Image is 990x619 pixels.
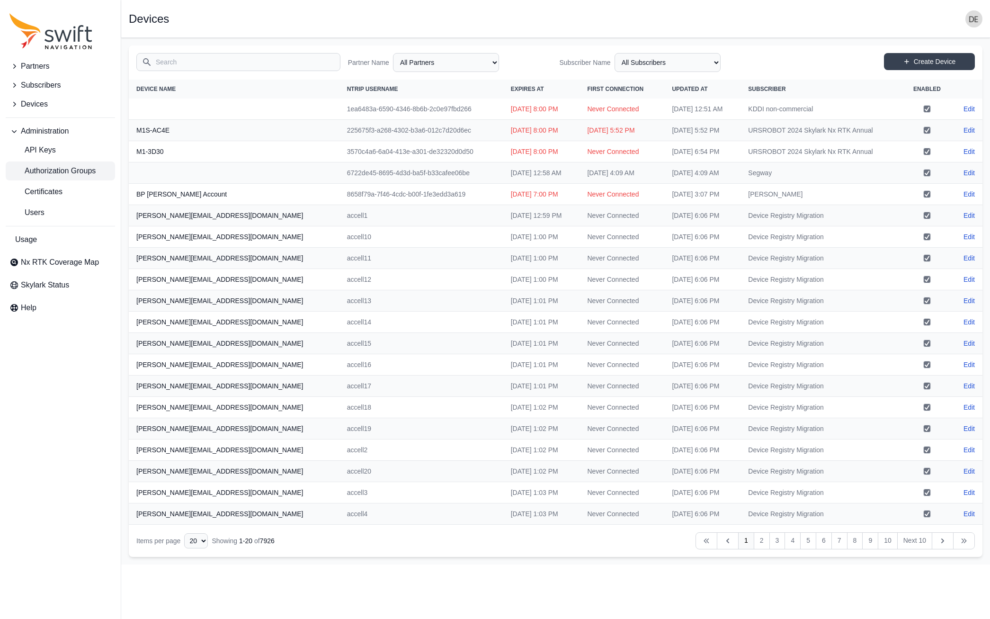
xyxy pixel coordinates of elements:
[184,533,208,548] select: Display Limit
[963,360,975,369] a: Edit
[393,53,499,72] select: Partner Name
[339,312,503,333] td: accell14
[503,312,580,333] td: [DATE] 1:01 PM
[664,418,740,440] td: [DATE] 6:06 PM
[963,317,975,327] a: Edit
[580,397,664,418] td: Never Connected
[963,403,975,412] a: Edit
[503,376,580,397] td: [DATE] 1:01 PM
[580,248,664,269] td: Never Connected
[862,532,878,549] a: 9
[769,532,785,549] a: 3
[503,290,580,312] td: [DATE] 1:01 PM
[339,333,503,354] td: accell15
[212,536,274,546] div: Showing of
[503,162,580,184] td: [DATE] 12:58 AM
[664,503,740,525] td: [DATE] 6:06 PM
[21,126,69,137] span: Administration
[740,503,902,525] td: Device Registry Migration
[963,189,975,199] a: Edit
[740,141,902,162] td: URSROBOT 2024 Skylark Nx RTK Annual
[339,269,503,290] td: accell12
[580,482,664,503] td: Never Connected
[6,161,115,180] a: Authorization Groups
[963,104,975,114] a: Edit
[6,57,115,76] button: Partners
[503,354,580,376] td: [DATE] 1:01 PM
[740,333,902,354] td: Device Registry Migration
[129,13,169,25] h1: Devices
[339,162,503,184] td: 6722de45-8695-4d3d-ba5f-b33cafee06be
[129,226,339,248] th: [PERSON_NAME][EMAIL_ADDRESS][DOMAIN_NAME]
[339,503,503,525] td: accell4
[339,440,503,461] td: accell2
[615,53,721,72] select: Subscriber
[503,397,580,418] td: [DATE] 1:02 PM
[511,86,544,92] span: Expires At
[21,279,69,291] span: Skylark Status
[339,376,503,397] td: accell17
[260,537,275,545] span: 7926
[339,354,503,376] td: accell16
[129,418,339,440] th: [PERSON_NAME][EMAIL_ADDRESS][DOMAIN_NAME]
[580,440,664,461] td: Never Connected
[740,226,902,248] td: Device Registry Migration
[503,184,580,205] td: [DATE] 7:00 PM
[129,440,339,461] th: [PERSON_NAME][EMAIL_ADDRESS][DOMAIN_NAME]
[664,205,740,226] td: [DATE] 6:06 PM
[6,95,115,114] button: Devices
[800,532,816,549] a: 5
[897,532,932,549] a: Next 10
[6,253,115,272] a: Nx RTK Coverage Map
[963,488,975,497] a: Edit
[580,418,664,440] td: Never Connected
[580,333,664,354] td: Never Connected
[963,275,975,284] a: Edit
[963,466,975,476] a: Edit
[580,503,664,525] td: Never Connected
[963,381,975,391] a: Edit
[348,58,389,67] label: Partner Name
[963,168,975,178] a: Edit
[740,162,902,184] td: Segway
[580,99,664,120] td: Never Connected
[740,397,902,418] td: Device Registry Migration
[580,376,664,397] td: Never Connected
[740,248,902,269] td: Device Registry Migration
[6,203,115,222] a: Users
[963,232,975,242] a: Edit
[129,290,339,312] th: [PERSON_NAME][EMAIL_ADDRESS][DOMAIN_NAME]
[587,86,643,92] span: First Connection
[339,80,503,99] th: NTRIP Username
[503,226,580,248] td: [DATE] 1:00 PM
[21,302,36,314] span: Help
[503,248,580,269] td: [DATE] 1:00 PM
[664,397,740,418] td: [DATE] 6:06 PM
[339,184,503,205] td: 8658f79a-7f46-4cdc-b00f-1fe3edd3a619
[129,397,339,418] th: [PERSON_NAME][EMAIL_ADDRESS][DOMAIN_NAME]
[847,532,863,549] a: 8
[740,354,902,376] td: Device Registry Migration
[664,290,740,312] td: [DATE] 6:06 PM
[503,440,580,461] td: [DATE] 1:02 PM
[963,424,975,433] a: Edit
[339,248,503,269] td: accell11
[339,120,503,141] td: 225675f3-a268-4302-b3a6-012c7d20d6ec
[9,207,45,218] span: Users
[339,141,503,162] td: 3570c4a6-6a04-413e-a301-de32320d0d50
[503,418,580,440] td: [DATE] 1:02 PM
[339,290,503,312] td: accell13
[21,257,99,268] span: Nx RTK Coverage Map
[963,509,975,519] a: Edit
[664,248,740,269] td: [DATE] 6:06 PM
[503,482,580,503] td: [DATE] 1:03 PM
[580,354,664,376] td: Never Connected
[664,141,740,162] td: [DATE] 6:54 PM
[9,186,62,197] span: Certificates
[21,61,49,72] span: Partners
[339,482,503,503] td: accell3
[740,205,902,226] td: Device Registry Migration
[6,182,115,201] a: Certificates
[129,461,339,482] th: [PERSON_NAME][EMAIL_ADDRESS][DOMAIN_NAME]
[129,141,339,162] th: M1-3D30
